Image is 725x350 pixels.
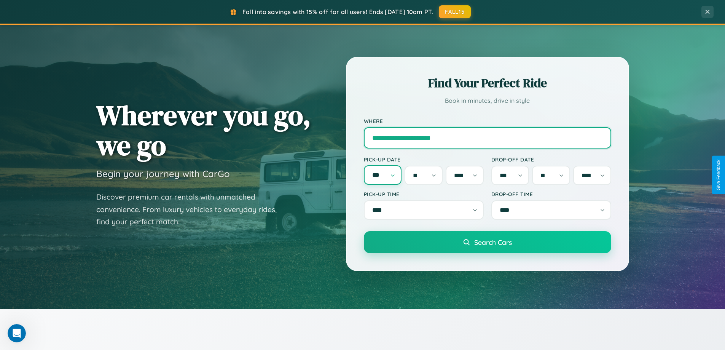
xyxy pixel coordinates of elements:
[242,8,433,16] span: Fall into savings with 15% off for all users! Ends [DATE] 10am PT.
[364,231,611,253] button: Search Cars
[96,168,230,179] h3: Begin your journey with CarGo
[364,95,611,106] p: Book in minutes, drive in style
[96,100,311,160] h1: Wherever you go, we go
[439,5,471,18] button: FALL15
[364,191,484,197] label: Pick-up Time
[8,324,26,342] iframe: Intercom live chat
[96,191,287,228] p: Discover premium car rentals with unmatched convenience. From luxury vehicles to everyday rides, ...
[364,118,611,124] label: Where
[364,156,484,163] label: Pick-up Date
[474,238,512,246] span: Search Cars
[491,156,611,163] label: Drop-off Date
[364,75,611,91] h2: Find Your Perfect Ride
[716,160,721,190] div: Give Feedback
[491,191,611,197] label: Drop-off Time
